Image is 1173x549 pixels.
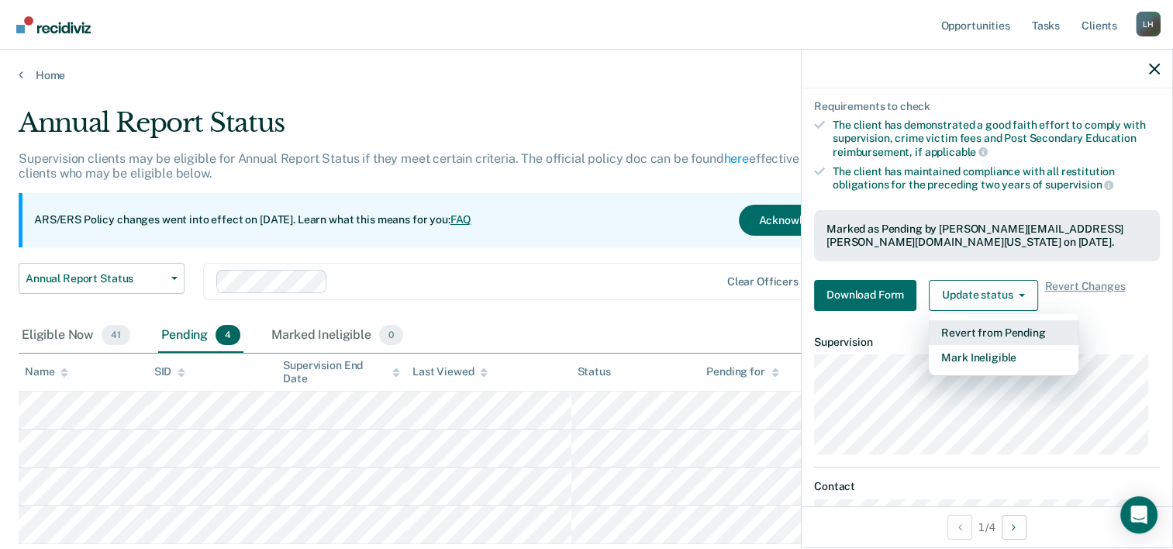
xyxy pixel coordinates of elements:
div: Name [25,365,68,378]
button: Mark Ineligible [929,345,1078,370]
div: L H [1136,12,1161,36]
span: 41 [102,325,130,345]
div: Marked Ineligible [268,319,406,353]
div: The client has maintained compliance with all restitution obligations for the preceding two years of [833,165,1160,192]
button: Revert from Pending [929,320,1078,345]
div: Pending [158,319,243,353]
p: Supervision clients may be eligible for Annual Report Status if they meet certain criteria. The o... [19,151,887,181]
button: Previous Opportunity [947,515,972,540]
dt: Supervision [814,336,1160,349]
button: Acknowledge & Close [739,205,886,236]
a: Home [19,68,1154,82]
div: Annual Report Status [19,107,899,151]
div: Requirements to check [814,100,1160,113]
div: Marked as Pending by [PERSON_NAME][EMAIL_ADDRESS][PERSON_NAME][DOMAIN_NAME][US_STATE] on [DATE]. [826,223,1147,249]
a: here [724,151,749,166]
div: Pending for [706,365,778,378]
img: Recidiviz [16,16,91,33]
a: FAQ [450,213,472,226]
div: Clear officers [727,275,799,288]
button: Next Opportunity [1002,515,1026,540]
button: Profile dropdown button [1136,12,1161,36]
a: Navigate to form link [814,280,923,311]
div: SID [154,365,186,378]
div: Supervision End Date [283,359,400,385]
dt: Contact [814,480,1160,493]
span: 4 [216,325,240,345]
button: Download Form [814,280,916,311]
div: Eligible Now [19,319,133,353]
div: Open Intercom Messenger [1120,496,1157,533]
div: Status [578,365,611,378]
p: ARS/ERS Policy changes went into effect on [DATE]. Learn what this means for you: [34,212,471,228]
div: 1 / 4 [802,506,1172,547]
span: Annual Report Status [26,272,165,285]
div: The client has demonstrated a good faith effort to comply with supervision, crime victim fees and... [833,119,1160,158]
span: 0 [379,325,403,345]
button: Update status [929,280,1038,311]
span: applicable [925,146,988,158]
span: supervision [1045,178,1113,191]
div: Last Viewed [412,365,488,378]
span: Revert Changes [1044,280,1125,311]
